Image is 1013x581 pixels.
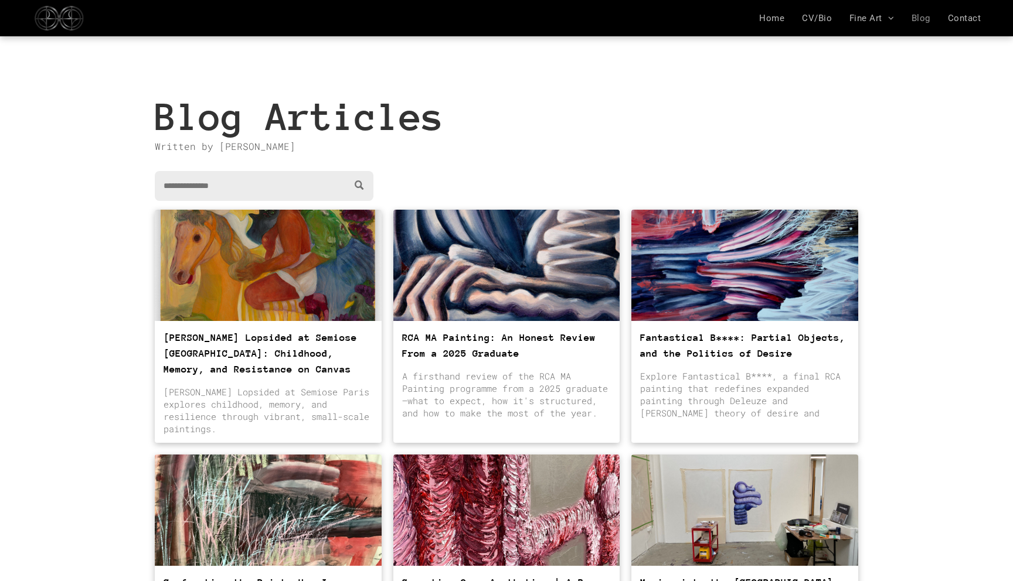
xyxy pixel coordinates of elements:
[155,171,373,201] input: Search
[393,454,620,566] a: Lala Drona's pink textured work reminiscent of Philip Guston
[640,330,849,361] a: Fantastical B****: Partial Objects, and the Politics of Desire
[640,370,849,419] div: Explore Fantastical B****, a final RCA painting that redefines expanded painting through Deleuze ...
[939,13,990,23] a: Contact
[402,330,611,361] a: RCA MA Painting: An Honest Review From a 2025 Graduate
[841,13,903,23] a: Fine Art
[155,140,295,152] span: Written by [PERSON_NAME]
[750,13,793,23] a: Home
[155,96,444,138] span: Blog Articles
[164,386,373,435] div: [PERSON_NAME] Lopsided at Semiose Paris explores childhood, memory, and resilience through vibran...
[155,210,382,321] a: Philemona Wlliamson
[155,454,382,566] a: detail of mark-making by Lala Drona
[631,210,858,321] a: A close up of a painting with a lot of brush strokes by Lala Drona
[793,13,841,23] a: CV/Bio
[164,330,373,377] a: [PERSON_NAME] Lopsided at Semiose [GEOGRAPHIC_DATA]: Childhood, Memory, and Resistance on Canvas
[402,370,611,419] div: A firsthand review of the RCA MA Painting programme from a 2025 graduate—what to expect, how it's...
[393,210,620,321] a: Detail of Lala Drona painting
[631,454,858,566] a: Lala Drona's studio at Royal college of art
[903,13,939,23] a: Blog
